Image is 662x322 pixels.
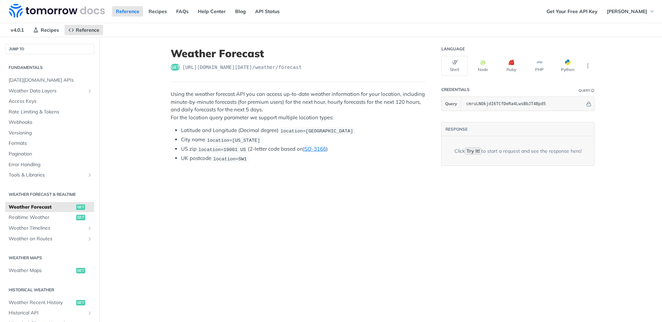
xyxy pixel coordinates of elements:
[29,25,63,35] a: Recipes
[231,6,250,17] a: Blog
[181,145,425,153] li: US zip (2-letter code based on )
[5,223,94,233] a: Weather TimelinesShow subpages for Weather Timelines
[145,6,171,17] a: Recipes
[5,44,94,54] button: JUMP TO
[5,96,94,107] a: Access Keys
[64,25,103,35] a: Reference
[181,154,425,162] li: UK postcode
[76,27,99,33] span: Reference
[87,172,92,178] button: Show subpages for Tools & Libraries
[9,109,92,115] span: Rate Limiting & Tokens
[87,236,92,242] button: Show subpages for Weather on Routes
[9,161,92,168] span: Error Handling
[211,155,249,162] code: location=SW1
[76,215,85,220] span: get
[9,130,92,137] span: Versioning
[554,56,581,76] button: Python
[498,56,524,76] button: Ruby
[9,98,92,105] span: Access Keys
[441,87,470,92] div: Credentials
[76,204,85,210] span: get
[9,151,92,158] span: Pagination
[470,56,496,76] button: Node
[9,140,92,147] span: Formats
[607,8,647,14] span: [PERSON_NAME]
[454,148,582,154] div: Click to start a request and see the response here!
[9,310,85,316] span: Historical API
[442,97,461,111] button: Query
[579,88,594,93] div: QueryInformation
[5,287,94,293] h2: Historical Weather
[441,46,465,52] div: Language
[9,77,92,84] span: [DATE][DOMAIN_NAME] APIs
[87,310,92,316] button: Show subpages for Historical API
[9,235,85,242] span: Weather on Routes
[112,6,143,17] a: Reference
[197,146,248,153] code: location=10001 US
[5,117,94,128] a: Webhooks
[591,89,594,92] i: Information
[5,212,94,223] a: Realtime Weatherget
[9,88,85,94] span: Weather Data Layers
[543,6,601,17] a: Get Your Free API Key
[445,101,457,107] span: Query
[445,126,468,133] button: RESPONSE
[251,6,283,17] a: API Status
[87,88,92,94] button: Show subpages for Weather Data Layers
[603,6,659,17] button: [PERSON_NAME]
[583,61,593,71] button: More Languages
[5,255,94,261] h2: Weather Maps
[441,56,468,76] button: Shell
[194,6,230,17] a: Help Center
[172,6,192,17] a: FAQs
[182,64,302,71] span: https://api.tomorrow.io/v4/weather/forecast
[279,128,355,134] code: location=[GEOGRAPHIC_DATA]
[5,75,94,85] a: [DATE][DOMAIN_NAME] APIs
[9,119,92,126] span: Webhooks
[87,225,92,231] button: Show subpages for Weather Timelines
[181,127,425,134] li: Latitude and Longitude (Decimal degree)
[171,90,425,121] p: Using the weather forecast API you can access up-to-date weather information for your location, i...
[463,97,585,111] input: apikey
[5,298,94,308] a: Weather Recent Historyget
[5,160,94,170] a: Error Handling
[5,308,94,318] a: Historical APIShow subpages for Historical API
[5,265,94,276] a: Weather Mapsget
[9,214,74,221] span: Realtime Weather
[303,145,326,152] a: ISO-3166
[181,136,425,144] li: City name
[5,86,94,96] a: Weather Data LayersShow subpages for Weather Data Layers
[465,147,481,155] code: Try It!
[5,107,94,117] a: Rate Limiting & Tokens
[171,47,425,60] h1: Weather Forecast
[76,300,85,305] span: get
[526,56,553,76] button: PHP
[579,88,590,93] div: Query
[9,225,85,232] span: Weather Timelines
[7,25,28,35] span: v4.0.1
[585,100,592,107] button: Hide
[9,299,74,306] span: Weather Recent History
[171,64,180,71] span: get
[41,27,59,33] span: Recipes
[5,234,94,244] a: Weather on RoutesShow subpages for Weather on Routes
[5,149,94,159] a: Pagination
[76,268,85,273] span: get
[5,202,94,212] a: Weather Forecastget
[9,267,74,274] span: Weather Maps
[9,204,74,211] span: Weather Forecast
[5,170,94,180] a: Tools & LibrariesShow subpages for Tools & Libraries
[205,137,262,144] code: location=[US_STATE]
[5,128,94,138] a: Versioning
[585,63,591,69] svg: More ellipsis
[5,138,94,149] a: Formats
[5,64,94,71] h2: Fundamentals
[9,4,105,18] img: Tomorrow.io Weather API Docs
[5,191,94,198] h2: Weather Forecast & realtime
[9,172,85,179] span: Tools & Libraries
